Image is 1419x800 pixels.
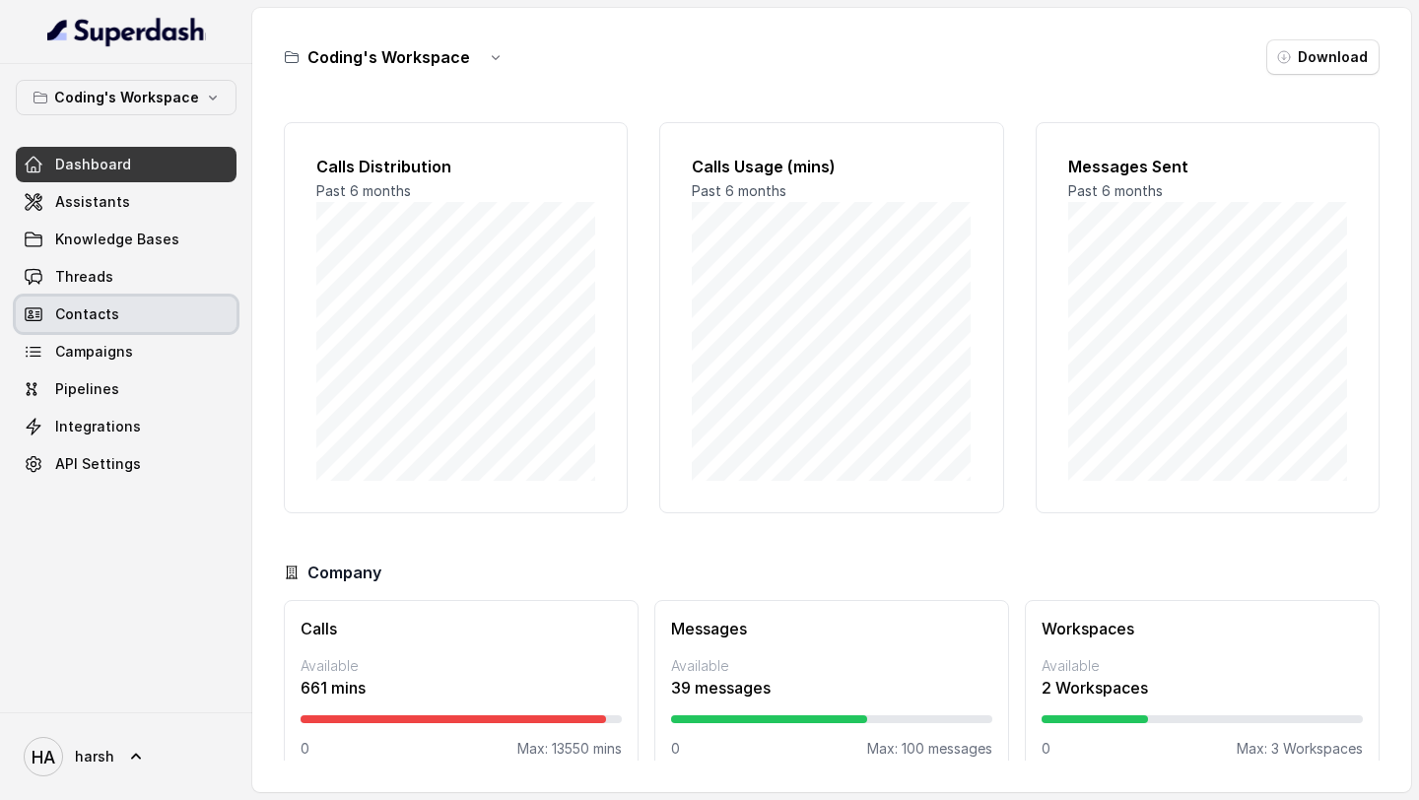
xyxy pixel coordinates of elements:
[16,409,236,444] a: Integrations
[307,45,470,69] h3: Coding's Workspace
[16,222,236,257] a: Knowledge Bases
[301,617,622,640] h3: Calls
[1237,739,1363,759] p: Max: 3 Workspaces
[301,656,622,676] p: Available
[671,676,992,700] p: 39 messages
[16,259,236,295] a: Threads
[307,561,381,584] h3: Company
[16,729,236,784] a: harsh
[16,297,236,332] a: Contacts
[1266,39,1380,75] button: Download
[16,371,236,407] a: Pipelines
[867,739,992,759] p: Max: 100 messages
[1068,155,1347,178] h2: Messages Sent
[316,155,595,178] h2: Calls Distribution
[1042,739,1050,759] p: 0
[16,446,236,482] a: API Settings
[671,656,992,676] p: Available
[671,739,680,759] p: 0
[692,182,786,199] span: Past 6 months
[16,184,236,220] a: Assistants
[692,155,971,178] h2: Calls Usage (mins)
[1042,656,1363,676] p: Available
[16,147,236,182] a: Dashboard
[16,334,236,369] a: Campaigns
[47,16,206,47] img: light.svg
[1068,182,1163,199] span: Past 6 months
[16,80,236,115] button: Coding's Workspace
[671,617,992,640] h3: Messages
[316,182,411,199] span: Past 6 months
[517,739,622,759] p: Max: 13550 mins
[1042,676,1363,700] p: 2 Workspaces
[54,86,199,109] p: Coding's Workspace
[1042,617,1363,640] h3: Workspaces
[301,739,309,759] p: 0
[301,676,622,700] p: 661 mins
